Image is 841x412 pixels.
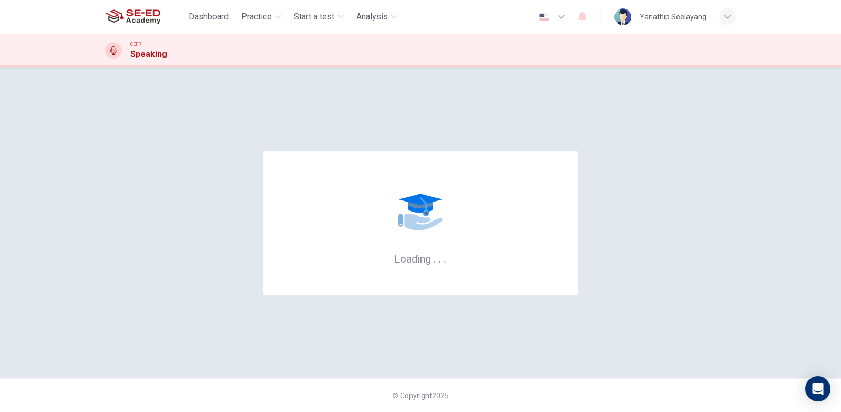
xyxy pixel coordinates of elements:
[184,7,233,26] button: Dashboard
[356,11,388,23] span: Analysis
[105,6,184,27] a: SE-ED Academy logo
[392,391,449,400] span: © Copyright 2025
[130,48,167,61] h1: Speaking
[237,7,285,26] button: Practice
[443,249,447,266] h6: .
[433,249,436,266] h6: .
[294,11,334,23] span: Start a test
[189,11,229,23] span: Dashboard
[290,7,348,26] button: Start a test
[805,376,830,401] div: Open Intercom Messenger
[438,249,442,266] h6: .
[538,13,551,21] img: en
[352,7,402,26] button: Analysis
[640,11,706,23] div: Yanathip Seelayang
[130,41,141,48] span: CEFR
[614,8,631,25] img: Profile picture
[241,11,272,23] span: Practice
[105,6,160,27] img: SE-ED Academy logo
[394,252,447,265] h6: Loading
